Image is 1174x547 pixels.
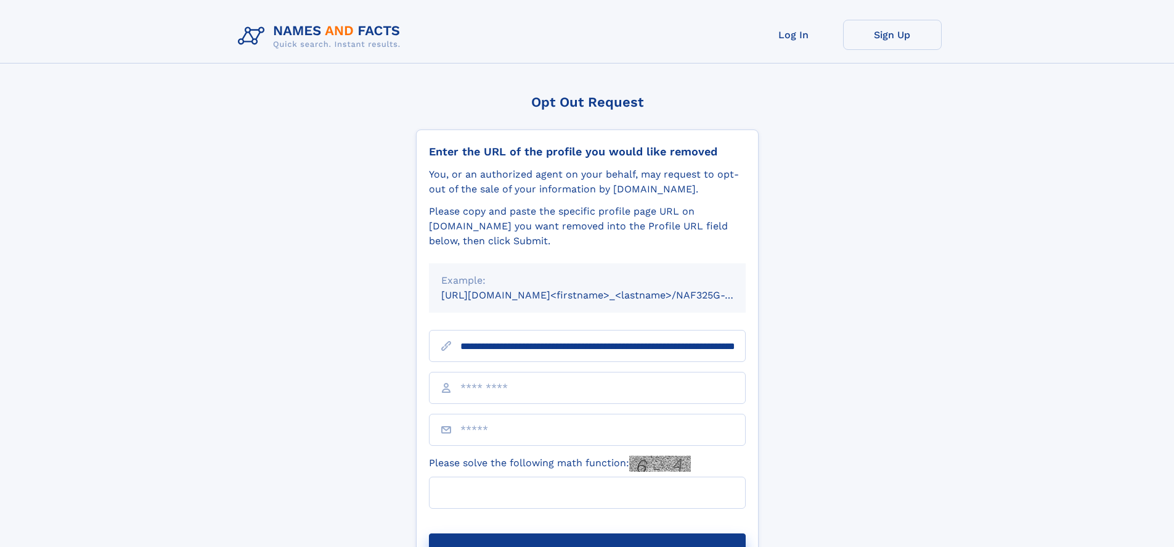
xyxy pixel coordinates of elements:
[429,145,746,158] div: Enter the URL of the profile you would like removed
[843,20,942,50] a: Sign Up
[233,20,410,53] img: Logo Names and Facts
[441,273,733,288] div: Example:
[416,94,759,110] div: Opt Out Request
[744,20,843,50] a: Log In
[429,167,746,197] div: You, or an authorized agent on your behalf, may request to opt-out of the sale of your informatio...
[429,456,691,472] label: Please solve the following math function:
[429,204,746,249] div: Please copy and paste the specific profile page URL on [DOMAIN_NAME] you want removed into the Pr...
[441,289,769,301] small: [URL][DOMAIN_NAME]<firstname>_<lastname>/NAF325G-xxxxxxxx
